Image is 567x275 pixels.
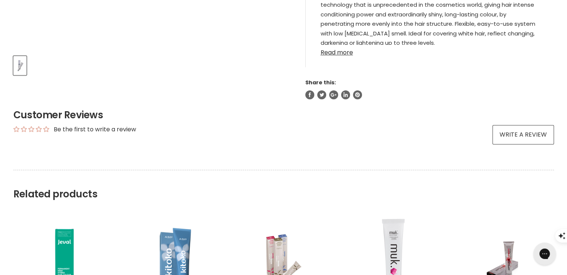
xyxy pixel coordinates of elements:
h2: Related products [13,170,554,200]
aside: Share this: [305,79,554,99]
span: Share this: [305,79,336,86]
button: Davines Mask with Vibrachrom [13,56,26,75]
img: Davines Mask with Vibrachrom [14,57,26,74]
h2: Customer Reviews [13,108,554,122]
iframe: Gorgias live chat messenger [530,240,560,268]
a: Write a review [492,125,554,144]
div: Be the first to write a review [54,125,136,134]
a: Read more [321,45,539,56]
div: Product thumbnails [12,54,293,75]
